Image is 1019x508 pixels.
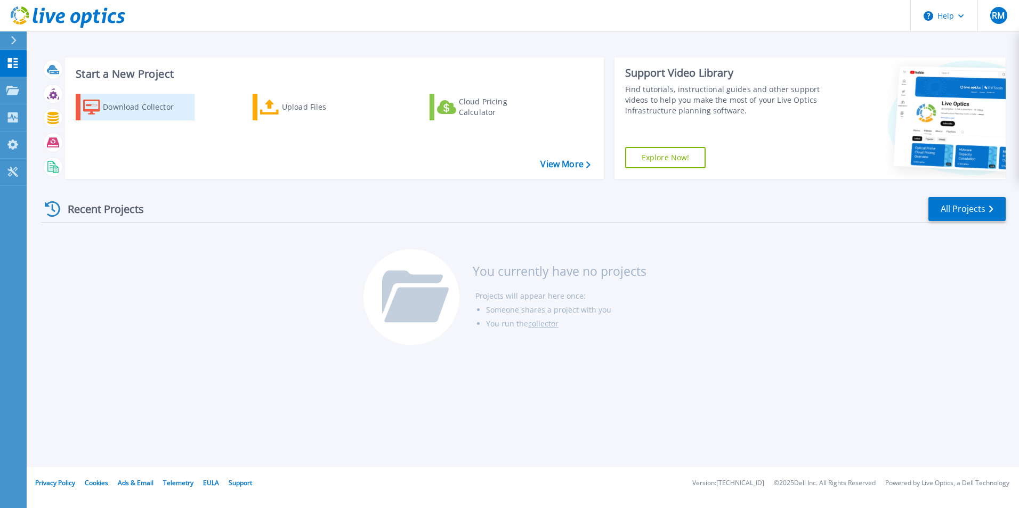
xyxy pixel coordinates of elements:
div: Cloud Pricing Calculator [459,96,544,118]
a: Ads & Email [118,478,153,487]
a: Privacy Policy [35,478,75,487]
a: Telemetry [163,478,193,487]
li: Projects will appear here once: [475,289,646,303]
div: Download Collector [103,96,188,118]
h3: You currently have no projects [473,265,646,277]
a: All Projects [928,197,1006,221]
li: Version: [TECHNICAL_ID] [692,480,764,487]
h3: Start a New Project [76,68,590,80]
a: collector [528,318,559,329]
div: Upload Files [282,96,367,118]
a: Cookies [85,478,108,487]
a: EULA [203,478,219,487]
a: Explore Now! [625,147,706,168]
li: Powered by Live Optics, a Dell Technology [885,480,1009,487]
a: Support [229,478,252,487]
li: You run the [486,317,646,331]
a: View More [540,159,590,169]
a: Upload Files [253,94,371,120]
a: Download Collector [76,94,195,120]
div: Support Video Library [625,66,824,80]
li: Someone shares a project with you [486,303,646,317]
li: © 2025 Dell Inc. All Rights Reserved [774,480,876,487]
a: Cloud Pricing Calculator [430,94,548,120]
div: Recent Projects [41,196,158,222]
div: Find tutorials, instructional guides and other support videos to help you make the most of your L... [625,84,824,116]
span: RM [992,11,1005,20]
